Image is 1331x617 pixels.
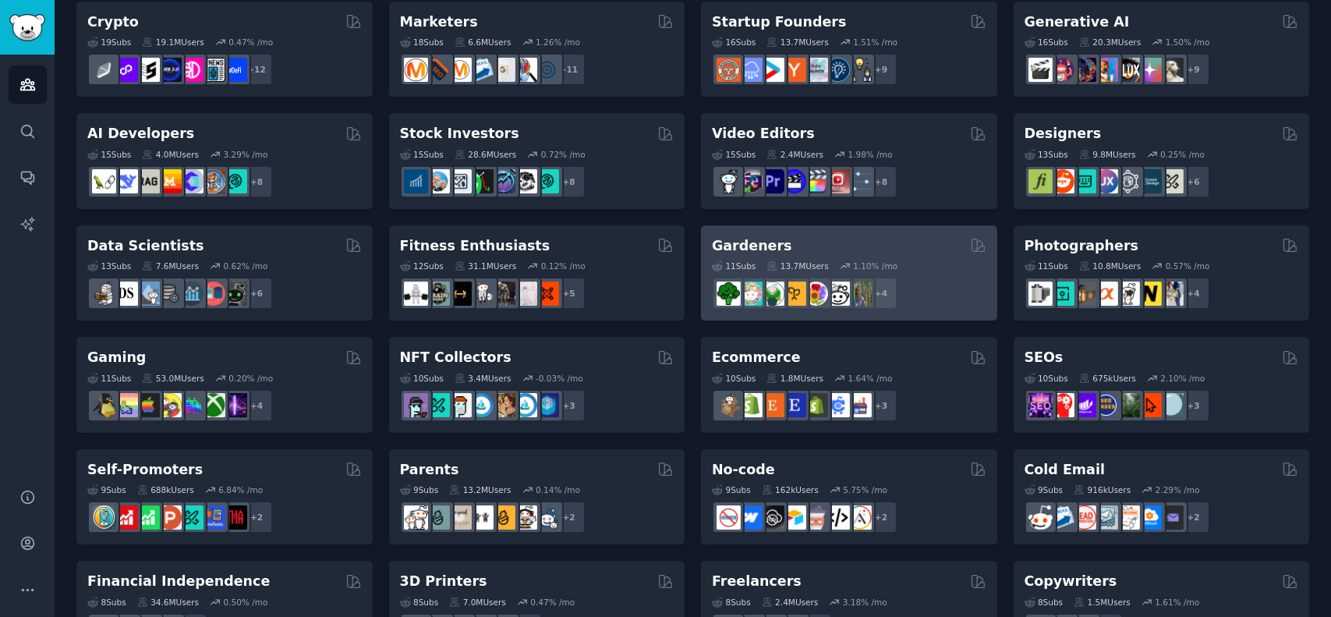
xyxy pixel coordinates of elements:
[1028,169,1053,193] img: typography
[224,149,268,160] div: 3.29 % /mo
[137,597,199,608] div: 34.6M Users
[179,505,204,530] img: alphaandbetausers
[760,58,784,82] img: startup
[142,373,204,384] div: 53.0M Users
[848,149,893,160] div: 1.98 % /mo
[717,393,741,417] img: dropship
[158,169,182,193] img: MistralAI
[782,58,806,82] img: ycombinator
[535,282,559,306] img: personaltraining
[782,169,806,193] img: VideoEditors
[179,282,204,306] img: analytics
[400,373,444,384] div: 10 Sub s
[826,58,850,82] img: Entrepreneurship
[1160,373,1205,384] div: 2.10 % /mo
[114,169,138,193] img: DeepSeek
[426,282,450,306] img: GymMotivation
[1116,505,1140,530] img: b2b_sales
[400,348,512,367] h2: NFT Collectors
[826,393,850,417] img: ecommercemarketing
[738,58,763,82] img: SaaS
[1159,282,1184,306] img: WeddingPhotography
[530,597,575,608] div: 0.47 % /mo
[717,169,741,193] img: gopro
[553,53,586,86] div: + 11
[766,37,828,48] div: 13.7M Users
[1028,282,1053,306] img: analog
[469,169,494,193] img: Trading
[136,282,160,306] img: statistics
[1079,373,1136,384] div: 675k Users
[766,261,828,271] div: 13.7M Users
[400,460,459,480] h2: Parents
[1079,261,1141,271] div: 10.8M Users
[87,236,204,256] h2: Data Scientists
[1050,505,1074,530] img: Emailmarketing
[218,484,263,495] div: 6.84 % /mo
[449,484,511,495] div: 13.2M Users
[404,393,428,417] img: NFTExchange
[1050,282,1074,306] img: streetphotography
[400,12,478,32] h2: Marketers
[535,393,559,417] img: DigitalItems
[1025,373,1068,384] div: 10 Sub s
[1025,37,1068,48] div: 16 Sub s
[92,58,116,82] img: ethfinance
[179,169,204,193] img: OpenSourceAI
[201,282,225,306] img: datasets
[400,261,444,271] div: 12 Sub s
[738,282,763,306] img: succulents
[114,58,138,82] img: 0xPolygon
[87,460,203,480] h2: Self-Promoters
[404,282,428,306] img: GYM
[92,169,116,193] img: LangChain
[1074,484,1131,495] div: 916k Users
[1166,261,1210,271] div: 0.57 % /mo
[1116,58,1140,82] img: FluxAI
[201,169,225,193] img: llmops
[712,124,815,144] h2: Video Editors
[738,505,763,530] img: webflow
[136,393,160,417] img: macgaming
[513,393,537,417] img: OpenseaMarket
[1025,12,1130,32] h2: Generative AI
[400,572,487,591] h2: 3D Printers
[804,393,828,417] img: reviewmyshopify
[541,261,586,271] div: 0.12 % /mo
[843,597,887,608] div: 3.18 % /mo
[455,37,512,48] div: 6.6M Users
[536,373,583,384] div: -0.03 % /mo
[92,505,116,530] img: AppIdeas
[1072,282,1096,306] img: AnalogCommunity
[201,58,225,82] img: CryptoNews
[92,282,116,306] img: MachineLearning
[712,149,756,160] div: 15 Sub s
[865,501,897,534] div: + 2
[782,282,806,306] img: GardeningUK
[1116,282,1140,306] img: canon
[535,58,559,82] img: OnlineMarketing
[1138,282,1162,306] img: Nikon
[491,282,515,306] img: fitness30plus
[87,261,131,271] div: 13 Sub s
[1138,169,1162,193] img: learndesign
[1025,460,1105,480] h2: Cold Email
[826,505,850,530] img: NoCodeMovement
[1050,169,1074,193] img: logodesign
[223,169,247,193] img: AIDevelopersSociety
[491,505,515,530] img: NewParents
[1079,37,1141,48] div: 20.3M Users
[804,505,828,530] img: nocodelowcode
[179,58,204,82] img: defiblockchain
[717,505,741,530] img: nocode
[92,393,116,417] img: linux_gaming
[1025,484,1064,495] div: 9 Sub s
[240,165,273,198] div: + 8
[87,572,270,591] h2: Financial Independence
[712,460,775,480] h2: No-code
[142,37,204,48] div: 19.1M Users
[1177,501,1210,534] div: + 2
[1028,505,1053,530] img: sales
[1072,505,1096,530] img: LeadGeneration
[1025,236,1139,256] h2: Photographers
